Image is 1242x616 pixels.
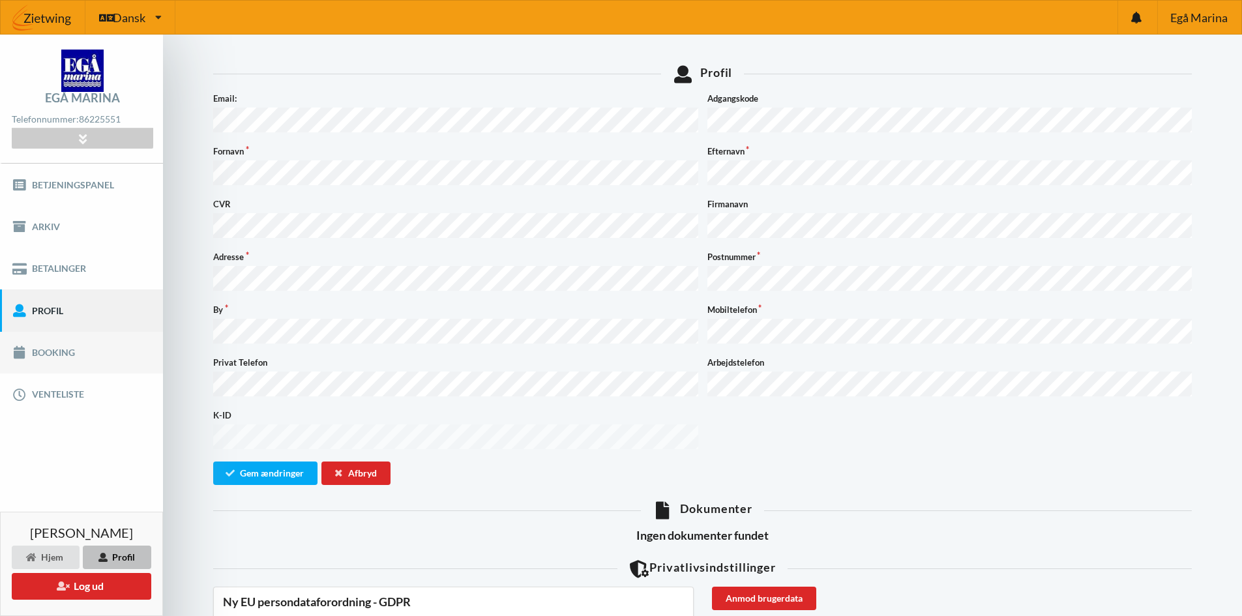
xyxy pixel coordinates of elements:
[213,145,698,158] label: Fornavn
[12,573,151,600] button: Log ud
[321,462,391,485] div: Afbryd
[12,111,153,128] div: Telefonnummer:
[213,92,698,105] label: Email:
[223,594,684,609] div: Ny EU persondataforordning - GDPR
[213,462,318,485] button: Gem ændringer
[30,526,133,539] span: [PERSON_NAME]
[213,560,1192,578] div: Privatlivsindstillinger
[707,250,1192,263] label: Postnummer
[707,198,1192,211] label: Firmanavn
[707,92,1192,105] label: Adgangskode
[213,409,698,422] label: K-ID
[707,145,1192,158] label: Efternavn
[12,546,80,569] div: Hjem
[1170,12,1228,23] span: Egå Marina
[79,113,121,125] strong: 86225551
[213,356,698,369] label: Privat Telefon
[213,65,1192,83] div: Profil
[213,198,698,211] label: CVR
[213,528,1192,543] h3: Ingen dokumenter fundet
[45,92,120,104] div: Egå Marina
[213,250,698,263] label: Adresse
[113,12,145,23] span: Dansk
[213,303,698,316] label: By
[707,356,1192,369] label: Arbejdstelefon
[707,303,1192,316] label: Mobiltelefon
[213,501,1192,519] div: Dokumenter
[712,587,816,610] div: Anmod brugerdata
[61,50,104,92] img: logo
[83,546,151,569] div: Profil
